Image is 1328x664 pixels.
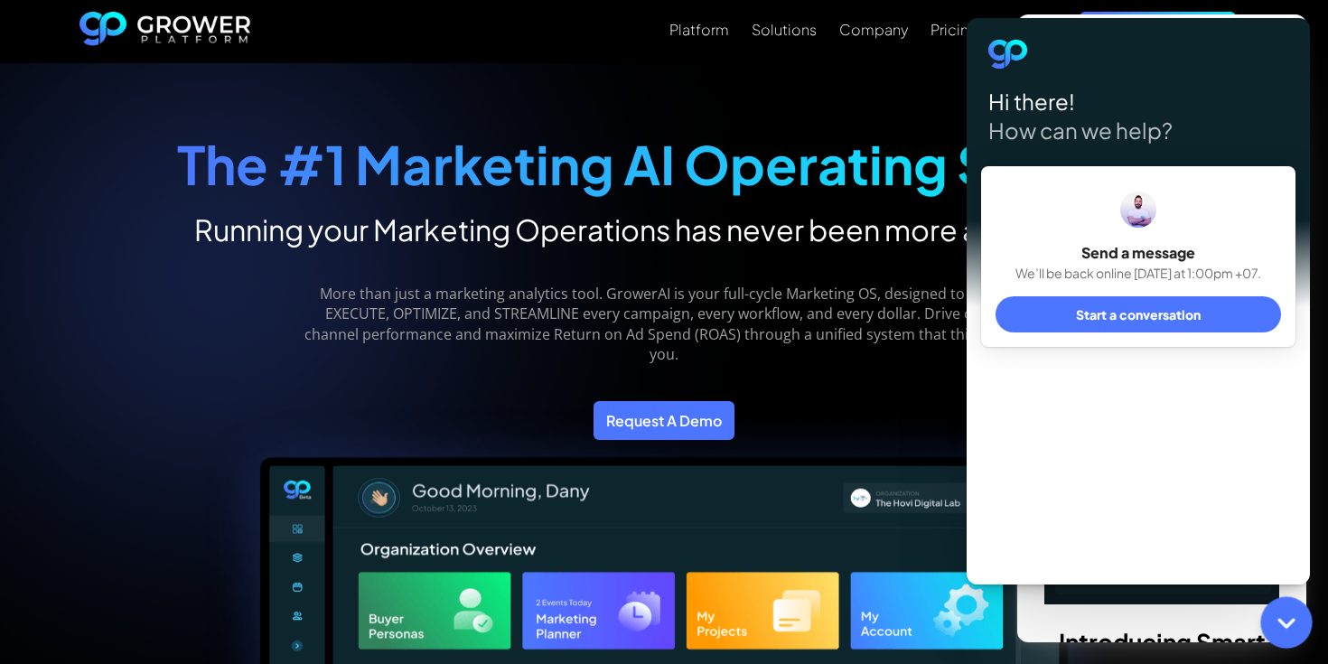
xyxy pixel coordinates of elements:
[931,21,978,38] div: Pricing
[669,19,729,41] a: Platform
[1080,12,1236,51] a: Request a demo
[752,19,817,41] a: Solutions
[302,284,1027,365] p: More than just a marketing analytics tool. GrowerAI is your full-cycle Marketing OS, designed to ...
[177,211,1152,248] h2: Running your Marketing Operations has never been more autonomous
[177,131,1152,197] strong: The #1 Marketing AI Operating System
[669,21,729,38] div: Platform
[594,401,734,440] a: Request A Demo
[839,19,908,41] a: Company
[752,21,817,38] div: Solutions
[839,21,908,38] div: Company
[79,12,251,51] a: home
[931,19,978,41] a: Pricing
